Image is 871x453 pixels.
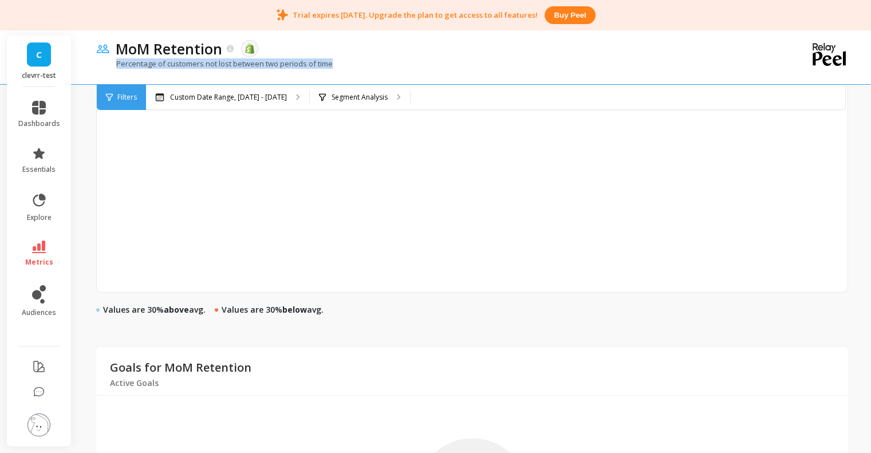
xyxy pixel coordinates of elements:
[22,165,56,174] span: essentials
[25,258,53,267] span: metrics
[110,378,251,388] p: Active Goals
[36,48,42,61] span: C
[110,357,251,378] p: Goals for MoM Retention
[27,213,52,222] span: explore
[96,58,333,69] p: Percentage of customers not lost between two periods of time
[222,304,324,316] p: Values are 30% avg.
[18,119,60,128] span: dashboards
[22,308,56,317] span: audiences
[282,304,307,315] strong: below
[117,93,137,102] span: Filters
[332,93,388,102] p: Segment Analysis
[116,39,222,58] p: MoM Retention
[245,44,255,54] img: api.shopify.svg
[164,304,189,315] strong: above
[96,44,110,53] img: header icon
[103,304,206,316] p: Values are 30% avg.
[545,6,595,24] button: Buy peel
[293,10,538,20] p: Trial expires [DATE]. Upgrade the plan to get access to all features!
[27,413,50,436] img: profile picture
[18,71,60,80] p: clevrr-test
[170,93,287,102] p: Custom Date Range, [DATE] - [DATE]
